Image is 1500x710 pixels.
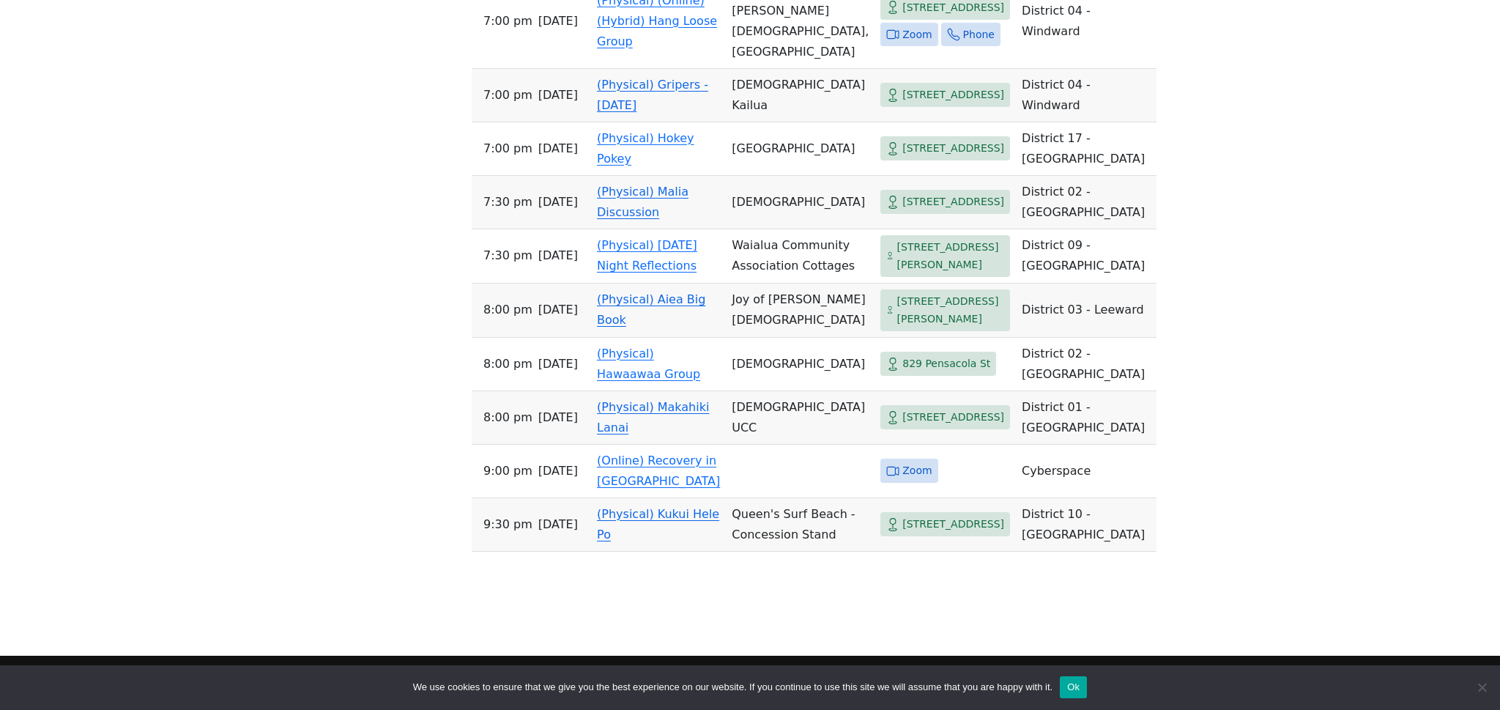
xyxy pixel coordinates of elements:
td: District 01 - [GEOGRAPHIC_DATA] [1016,391,1156,445]
a: (Physical) Aiea Big Book [597,292,705,327]
td: [GEOGRAPHIC_DATA] [726,122,875,176]
td: Waialua Community Association Cottages [726,229,875,284]
span: 7:00 PM [483,138,532,159]
td: District 17 - [GEOGRAPHIC_DATA] [1016,122,1156,176]
span: 829 Pensacola St [902,355,990,373]
a: (Physical) Kukui Hele Po [597,507,719,541]
td: Cyberspace [1016,445,1156,498]
td: District 10 - [GEOGRAPHIC_DATA] [1016,498,1156,552]
span: [STREET_ADDRESS][PERSON_NAME] [897,238,1005,274]
span: [DATE] [538,461,578,481]
td: [DEMOGRAPHIC_DATA] [726,338,875,391]
span: [STREET_ADDRESS] [902,515,1004,533]
span: [DATE] [538,85,578,106]
span: 9:00 PM [483,461,532,481]
span: Phone [963,26,995,44]
span: Zoom [902,26,932,44]
td: Queen's Surf Beach - Concession Stand [726,498,875,552]
a: (Physical) Makahiki Lanai [597,400,709,434]
span: 7:30 PM [483,192,532,212]
a: (Physical) Hawaawaa Group [597,347,700,381]
span: [STREET_ADDRESS] [902,408,1004,426]
td: District 09 - [GEOGRAPHIC_DATA] [1016,229,1156,284]
a: (Physical) Malia Discussion [597,185,688,219]
span: [DATE] [538,245,578,266]
span: 8:00 PM [483,300,532,320]
span: 8:00 PM [483,407,532,428]
a: (Online) Recovery in [GEOGRAPHIC_DATA] [597,454,720,488]
span: [STREET_ADDRESS] [902,139,1004,158]
span: [DATE] [538,514,578,535]
span: [DATE] [538,407,578,428]
td: [DEMOGRAPHIC_DATA] UCC [726,391,875,445]
td: District 04 - Windward [1016,69,1156,122]
span: Zoom [902,462,932,480]
span: 7:00 PM [483,11,532,32]
td: District 02 - [GEOGRAPHIC_DATA] [1016,176,1156,229]
span: [DATE] [538,192,578,212]
span: 8:00 PM [483,354,532,374]
span: [DATE] [538,11,578,32]
span: 9:30 PM [483,514,532,535]
td: [DEMOGRAPHIC_DATA] [726,176,875,229]
td: Joy of [PERSON_NAME][DEMOGRAPHIC_DATA] [726,284,875,338]
span: We use cookies to ensure that we give you the best experience on our website. If you continue to ... [413,680,1052,695]
span: 7:30 PM [483,245,532,266]
span: [DATE] [538,354,578,374]
td: District 02 - [GEOGRAPHIC_DATA] [1016,338,1156,391]
span: [STREET_ADDRESS] [902,193,1004,211]
span: 7:00 PM [483,85,532,106]
td: District 03 - Leeward [1016,284,1156,338]
td: [DEMOGRAPHIC_DATA] Kailua [726,69,875,122]
a: (Physical) Hokey Pokey [597,131,694,166]
a: (Physical) [DATE] Night Reflections [597,238,697,273]
span: [STREET_ADDRESS][PERSON_NAME] [897,292,1005,328]
span: [DATE] [538,138,578,159]
a: (Physical) Gripers - [DATE] [597,78,708,112]
span: No [1474,680,1489,695]
span: [STREET_ADDRESS] [902,86,1004,104]
span: [DATE] [538,300,578,320]
button: Ok [1060,676,1087,698]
